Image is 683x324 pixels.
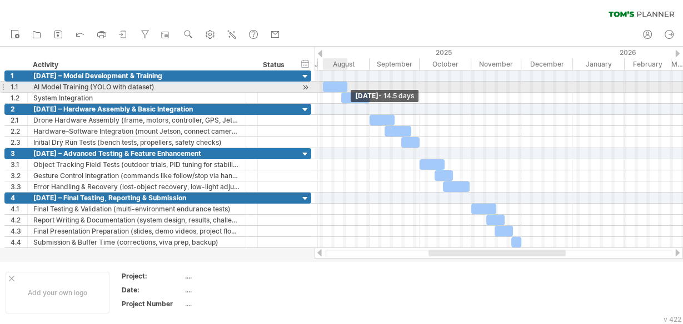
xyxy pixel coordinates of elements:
div: October 2025 [420,58,471,70]
div: 4.2 [11,215,27,225]
div: 2.1 [11,115,27,125]
div: .... [185,285,278,295]
div: AI Model Training (YOLO with dataset) [33,82,240,92]
div: Project: [122,271,183,281]
div: Activity [33,59,240,70]
span: - 14.5 days [378,92,414,100]
div: 4.3 [11,226,27,236]
div: Error Handling & Recovery (lost-object recovery, low-light adjustments, failsafes) [33,181,240,192]
div: December 2025 [521,58,573,70]
div: [DATE] – Final Testing, Reporting & Submission [33,193,240,203]
div: Drone Hardware Assembly (frame, motors, controller, GPS, Jetson, sensors) [33,115,240,125]
div: Final Testing & Validation (multi-environment endurance tests) [33,204,240,214]
div: v 422 [664,315,681,323]
div: [DATE] – Advanced Testing & Feature Enhancement [33,148,240,159]
div: 3.1 [11,159,27,170]
div: Date: [122,285,183,295]
div: [DATE] [351,90,418,102]
div: Project Number [122,299,183,308]
div: [DATE] – Hardware Assembly & Basic Integration [33,104,240,114]
div: Hardware–Software Integration (mount Jetson, connect camera, stabilize feeds) [33,126,240,136]
div: 4.1 [11,204,27,214]
div: Initial Dry Run Tests (bench tests, propellers, safety checks) [33,137,240,148]
div: Add your own logo [6,272,109,313]
div: 3 [11,148,27,159]
div: 3.2 [11,170,27,181]
div: Status [263,59,287,70]
div: scroll to activity [300,82,311,93]
div: January 2026 [573,58,625,70]
div: February 2026 [625,58,671,70]
div: 1 [11,70,27,81]
div: August 2025 [318,58,370,70]
div: Gesture Control Integration (commands like follow/stop via hand signals) [33,170,240,181]
div: Report Writing & Documentation (system design, results, challenges, scope) [33,215,240,225]
div: Final Presentation Preparation (slides, demo videos, project flow diagrams) [33,226,240,236]
div: November 2025 [471,58,521,70]
div: 1.2 [11,93,27,103]
div: .... [185,299,278,308]
div: 2 [11,104,27,114]
div: Submission & Buffer Time (corrections, viva prep, backup) [33,237,240,247]
div: Object Tracking Field Tests (outdoor trials, PID tuning for stability) [33,159,240,170]
div: [DATE] – Model Development & Training [33,70,240,81]
div: System Integration [33,93,240,103]
div: 2.3 [11,137,27,148]
div: 4.4 [11,237,27,247]
div: 2.2 [11,126,27,136]
div: .... [185,271,278,281]
div: 4 [11,193,27,203]
div: 1.1 [11,82,27,92]
div: September 2025 [370,58,420,70]
div: 3.3 [11,181,27,192]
